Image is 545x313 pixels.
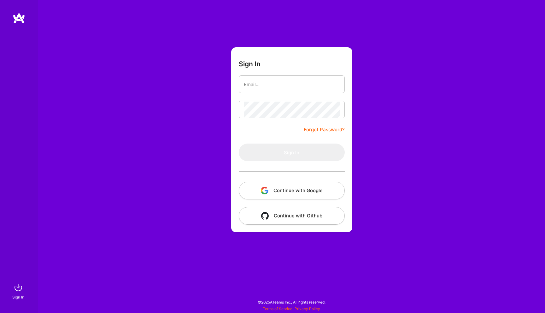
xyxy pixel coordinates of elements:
[263,306,292,311] a: Terms of Service
[244,76,340,92] input: Email...
[12,281,25,294] img: sign in
[263,306,320,311] span: |
[239,207,345,225] button: Continue with Github
[304,126,345,133] a: Forgot Password?
[38,294,545,310] div: © 2025 ATeams Inc., All rights reserved.
[239,182,345,199] button: Continue with Google
[295,306,320,311] a: Privacy Policy
[13,13,25,24] img: logo
[12,294,24,300] div: Sign In
[13,281,25,300] a: sign inSign In
[239,144,345,161] button: Sign In
[261,187,268,194] img: icon
[261,212,269,220] img: icon
[239,60,261,68] h3: Sign In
